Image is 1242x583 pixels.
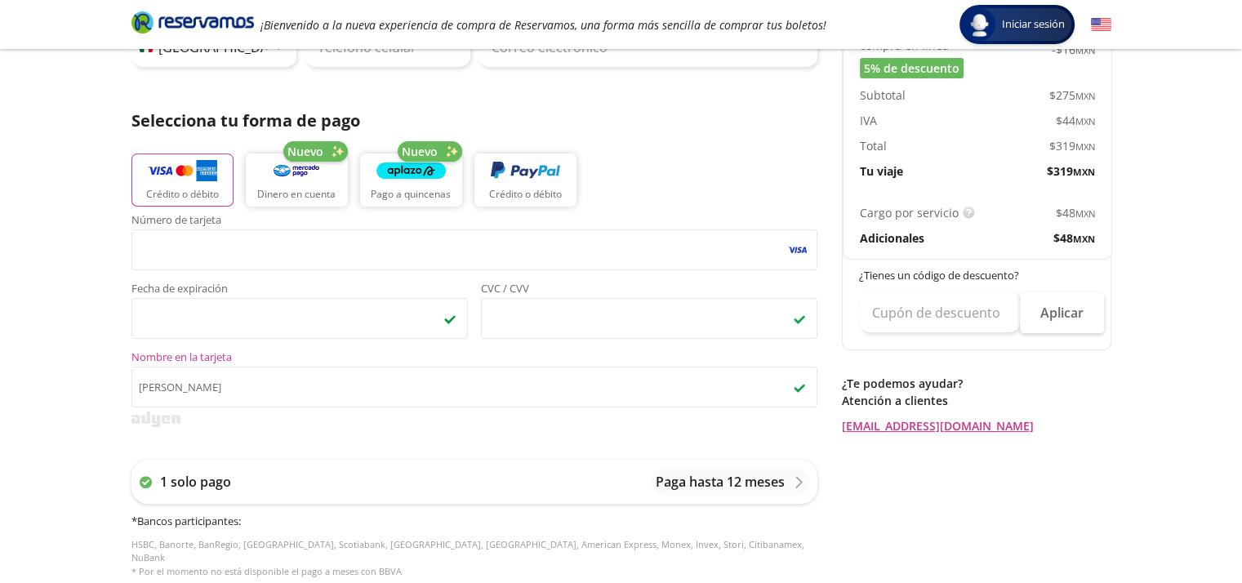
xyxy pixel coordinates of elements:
[860,87,906,104] p: Subtotal
[146,187,219,202] p: Crédito o débito
[1073,166,1095,178] small: MXN
[860,112,877,129] p: IVA
[793,312,806,325] img: checkmark
[131,367,817,407] input: Nombre en la tarjetacheckmark
[246,154,348,207] button: Dinero en cuenta
[489,187,562,202] p: Crédito o débito
[793,381,806,394] img: checkmark
[842,375,1111,392] p: ¿Te podemos ayudar?
[656,472,785,492] p: Paga hasta 12 meses
[360,154,462,207] button: Pago a quincenas
[842,417,1111,434] a: [EMAIL_ADDRESS][DOMAIN_NAME]
[131,10,254,39] a: Brand Logo
[131,154,234,207] button: Crédito o débito
[860,137,887,154] p: Total
[1056,112,1095,129] span: $ 44
[1049,87,1095,104] span: $ 275
[1075,207,1095,220] small: MXN
[131,514,817,530] h6: * Bancos participantes :
[1052,41,1095,58] span: -$ 16
[131,565,402,577] span: * Por el momento no está disponible el pago a meses con BBVA
[1075,44,1095,56] small: MXN
[995,16,1071,33] span: Iniciar sesión
[842,392,1111,409] p: Atención a clientes
[402,143,438,160] span: Nuevo
[160,472,231,492] p: 1 solo pago
[131,215,817,229] span: Número de tarjeta
[131,352,817,367] span: Nombre en la tarjeta
[131,10,254,34] i: Brand Logo
[1020,292,1104,333] button: Aplicar
[287,143,323,160] span: Nuevo
[860,204,959,221] p: Cargo por servicio
[860,229,924,247] p: Adicionales
[139,303,461,334] iframe: Iframe de la fecha de caducidad de la tarjeta asegurada
[1073,233,1095,245] small: MXN
[1056,204,1095,221] span: $ 48
[1075,115,1095,127] small: MXN
[131,538,817,579] p: HSBC, Banorte, BanRegio, [GEOGRAPHIC_DATA], Scotiabank, [GEOGRAPHIC_DATA], [GEOGRAPHIC_DATA], Ame...
[474,154,576,207] button: Crédito o débito
[481,283,817,298] span: CVC / CVV
[1049,137,1095,154] span: $ 319
[859,292,1020,333] input: Cupón de descuento
[443,312,456,325] img: checkmark
[131,283,468,298] span: Fecha de expiración
[257,187,336,202] p: Dinero en cuenta
[860,162,903,180] p: Tu viaje
[1053,229,1095,247] span: $ 48
[1075,140,1095,153] small: MXN
[131,109,817,133] p: Selecciona tu forma de pago
[131,412,180,427] img: svg+xml;base64,PD94bWwgdmVyc2lvbj0iMS4wIiBlbmNvZGluZz0iVVRGLTgiPz4KPHN2ZyB3aWR0aD0iMzk2cHgiIGhlaW...
[786,243,808,257] img: visa
[1091,15,1111,35] button: English
[864,60,959,77] span: 5% de descuento
[371,187,451,202] p: Pago a quincenas
[1047,162,1095,180] span: $ 319
[260,17,826,33] em: ¡Bienvenido a la nueva experiencia de compra de Reservamos, una forma más sencilla de comprar tus...
[859,268,1096,284] p: ¿Tienes un código de descuento?
[1075,90,1095,102] small: MXN
[139,234,810,265] iframe: Iframe del número de tarjeta asegurada
[488,303,810,334] iframe: Iframe del código de seguridad de la tarjeta asegurada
